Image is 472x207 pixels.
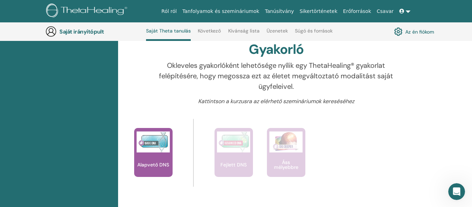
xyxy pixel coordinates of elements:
[262,5,297,18] a: Tanúsítvány
[299,8,337,14] font: Sikertörténetek
[161,8,177,14] font: Ról ról
[137,162,169,168] font: Alapvető DNS
[137,131,170,152] img: Alapvető DNS
[267,128,305,191] a: Áss mélyebbre Áss mélyebbre
[146,28,191,34] font: Saját Theta tanulás
[134,128,173,191] a: Alapvető DNS Alapvető DNS
[159,61,393,91] font: Okleveles gyakorlóként lehetősége nyílik egy ThetaHealing® gyakorlat felépítésére, hogy megossza ...
[198,28,221,34] font: Következő
[217,131,250,152] img: Fejlett DNS
[198,28,221,39] a: Következő
[215,128,253,191] a: Fejlett DNS Fejlett DNS
[394,26,434,37] a: Az én fiókom
[46,3,130,19] img: logo.png
[377,8,393,14] font: Csavar
[180,5,262,18] a: Tanfolyamok és szemináriumok
[274,159,298,170] font: Áss mélyebbre
[182,8,259,14] font: Tanfolyamok és szemináriumok
[295,28,333,34] font: Súgó és források
[343,8,371,14] font: Erőforrások
[269,131,303,152] img: Áss mélyebbre
[405,29,434,35] font: Az én fiókom
[249,41,304,58] font: Gyakorló
[297,5,340,18] a: Sikertörténetek
[159,5,180,18] a: Ról ról
[228,28,260,39] a: Kívánság lista
[45,26,57,37] img: generic-user-icon.jpg
[228,28,260,34] font: Kívánság lista
[220,162,247,168] font: Fejlett DNS
[374,5,396,18] a: Csavar
[146,28,191,41] a: Saját Theta tanulás
[267,28,288,39] a: Üzenetek
[295,28,333,39] a: Súgó és források
[394,26,402,37] img: cog.svg
[265,8,294,14] font: Tanúsítvány
[340,5,374,18] a: Erőforrások
[448,183,465,200] iframe: Élő chat az intercomon
[59,28,104,35] font: Saját irányítópult
[198,98,354,105] font: Kattintson a kurzusra az elérhető szemináriumok kereséséhez
[267,28,288,34] font: Üzenetek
